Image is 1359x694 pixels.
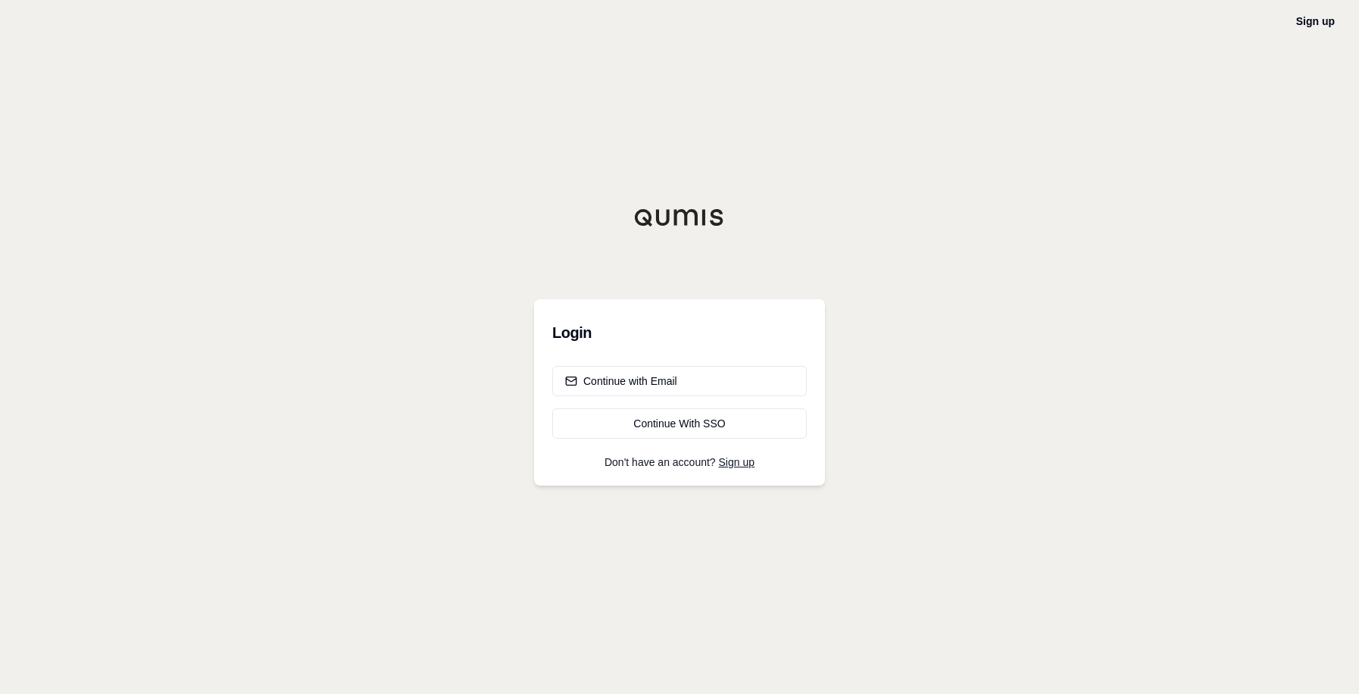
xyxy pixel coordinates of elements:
[552,366,807,396] button: Continue with Email
[552,317,807,348] h3: Login
[634,208,725,227] img: Qumis
[719,456,754,468] a: Sign up
[1296,15,1335,27] a: Sign up
[565,374,677,389] div: Continue with Email
[552,457,807,467] p: Don't have an account?
[552,408,807,439] a: Continue With SSO
[565,416,794,431] div: Continue With SSO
